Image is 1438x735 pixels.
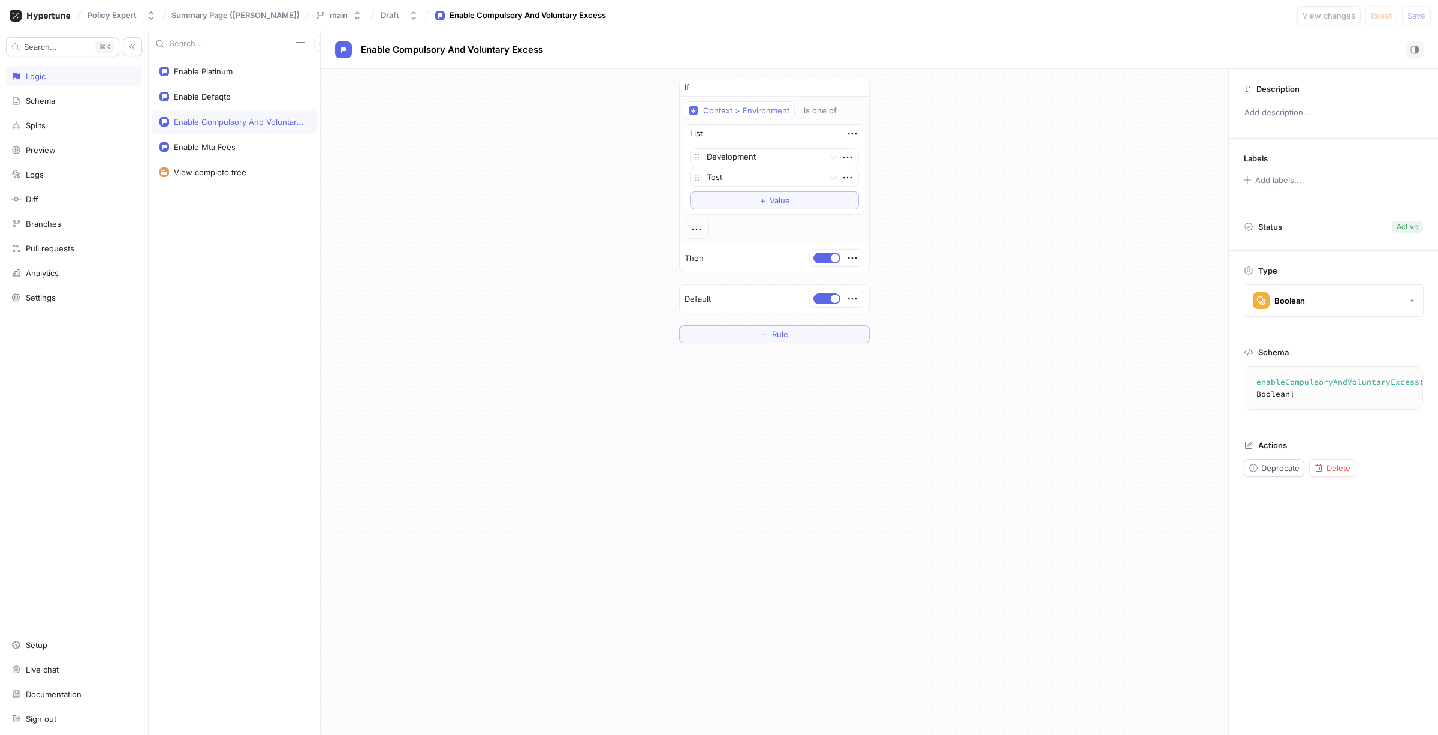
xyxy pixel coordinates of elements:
div: Logs [26,170,44,179]
button: Deprecate [1244,459,1304,477]
div: Draft [381,10,399,20]
div: Context > Environment [703,106,789,116]
p: Status [1258,218,1282,235]
span: Delete [1327,464,1350,472]
span: Deprecate [1261,464,1300,472]
div: Enable Compulsory And Voluntary Excess [450,10,606,22]
span: Search... [24,43,57,50]
div: is one of [804,106,837,116]
span: ＋ [761,331,769,338]
div: K [95,41,114,53]
button: Draft [376,5,423,25]
div: Setup [26,640,47,650]
button: Add labels... [1240,172,1304,188]
p: Actions [1258,440,1287,450]
div: Preview [26,145,56,155]
p: Then [685,253,704,265]
span: Enable Compulsory And Voluntary Excess [361,45,543,55]
div: Splits [26,121,46,130]
div: List [690,128,703,140]
span: Summary Page ([PERSON_NAME]) [171,11,300,19]
div: Schema [26,96,55,106]
span: View changes [1303,12,1355,19]
div: Sign out [26,714,56,724]
button: Policy Expert [83,5,161,25]
div: Enable Defaqto [174,92,231,101]
span: Value [770,197,790,204]
button: Search...K [6,37,119,56]
div: Documentation [26,689,82,699]
div: Enable Compulsory And Voluntary Excess [174,117,305,127]
div: Analytics [26,268,59,278]
button: Delete [1309,459,1355,477]
a: Documentation [6,684,142,704]
div: Branches [26,219,61,229]
button: Context > Environment [685,101,795,119]
div: Active [1397,221,1418,232]
div: Logic [26,71,46,81]
div: Enable Mta Fees [174,142,236,152]
div: Settings [26,293,56,302]
div: View complete tree [174,167,246,177]
div: Enable Platinum [174,67,233,76]
button: Reset [1365,6,1397,25]
div: Boolean [1274,296,1305,306]
div: Pull requests [26,244,74,253]
p: Type [1258,266,1277,275]
span: Reset [1371,12,1392,19]
div: Live chat [26,665,59,674]
span: Save [1407,12,1425,19]
p: Default [685,293,711,305]
div: Diff [26,194,38,204]
p: Add description... [1239,103,1428,123]
p: Labels [1244,154,1268,163]
div: Policy Expert [88,10,137,20]
button: Boolean [1244,284,1424,317]
span: Rule [772,331,788,338]
button: View changes [1297,6,1361,25]
button: main [310,5,367,25]
p: Description [1256,84,1300,94]
span: ＋ [759,197,767,204]
button: ＋Rule [679,325,870,343]
input: Search... [170,38,291,50]
button: Save [1402,6,1431,25]
div: Add labels... [1255,176,1301,184]
p: Schema [1258,347,1289,357]
button: is one of [798,101,854,119]
button: ＋Value [690,191,859,209]
div: main [330,10,348,20]
p: If [685,82,689,94]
